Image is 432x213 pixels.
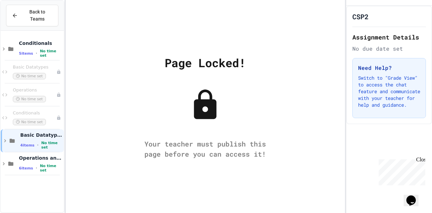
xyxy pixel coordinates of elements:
[56,115,61,120] div: Unpublished
[13,87,56,93] span: Operations
[19,40,62,46] span: Conditionals
[165,54,246,71] div: Page Locked!
[56,70,61,74] div: Unpublished
[40,49,62,58] span: No time set
[36,165,37,171] span: •
[376,157,425,185] iframe: chat widget
[13,96,46,102] span: No time set
[20,143,34,148] span: 4 items
[22,8,53,23] span: Back to Teams
[404,186,425,206] iframe: chat widget
[352,45,426,53] div: No due date set
[56,92,61,97] div: Unpublished
[13,64,56,70] span: Basic Datatypes
[358,64,420,72] h3: Need Help?
[36,51,37,56] span: •
[352,32,426,42] h2: Assignment Details
[19,51,33,56] span: 5 items
[13,73,46,79] span: No time set
[37,142,38,148] span: •
[358,75,420,108] p: Switch to "Grade View" to access the chat feature and communicate with your teacher for help and ...
[3,3,47,43] div: Chat with us now!Close
[19,166,33,170] span: 6 items
[13,110,56,116] span: Conditionals
[352,12,369,21] h1: CSP2
[20,132,62,138] span: Basic Datatypes
[13,119,46,125] span: No time set
[19,155,62,161] span: Operations and Variables
[41,141,62,150] span: No time set
[40,164,62,172] span: No time set
[138,139,273,159] div: Your teacher must publish this page before you can access it!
